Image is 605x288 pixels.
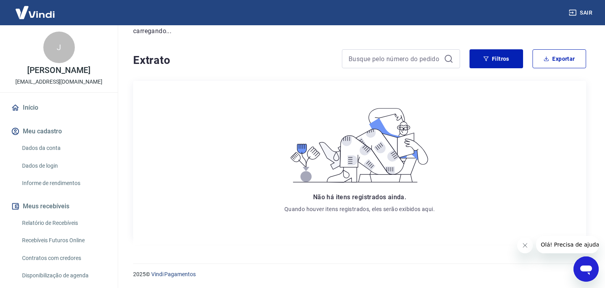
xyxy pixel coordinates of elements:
[313,193,406,201] span: Não há itens registrados ainda.
[19,215,108,231] a: Relatório de Recebíveis
[349,53,441,65] input: Busque pelo número do pedido
[19,158,108,174] a: Dados de login
[9,0,61,24] img: Vindi
[5,6,66,12] span: Olá! Precisa de ajuda?
[9,198,108,215] button: Meus recebíveis
[536,236,599,253] iframe: Mensagem da empresa
[19,250,108,266] a: Contratos com credores
[133,26,586,36] p: carregando...
[27,66,90,75] p: [PERSON_NAME]
[15,78,102,86] p: [EMAIL_ADDRESS][DOMAIN_NAME]
[9,99,108,116] a: Início
[133,52,332,68] h4: Extrato
[19,175,108,191] a: Informe de rendimentos
[284,205,435,213] p: Quando houver itens registrados, eles serão exibidos aqui.
[567,6,596,20] button: Sair
[19,232,108,249] a: Recebíveis Futuros Online
[9,123,108,140] button: Meu cadastro
[133,270,586,279] p: 2025 ©
[151,271,196,277] a: Vindi Pagamentos
[517,238,533,253] iframe: Fechar mensagem
[19,267,108,284] a: Disponibilização de agenda
[19,140,108,156] a: Dados da conta
[573,256,599,282] iframe: Botão para abrir a janela de mensagens
[470,49,523,68] button: Filtros
[533,49,586,68] button: Exportar
[43,32,75,63] div: J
